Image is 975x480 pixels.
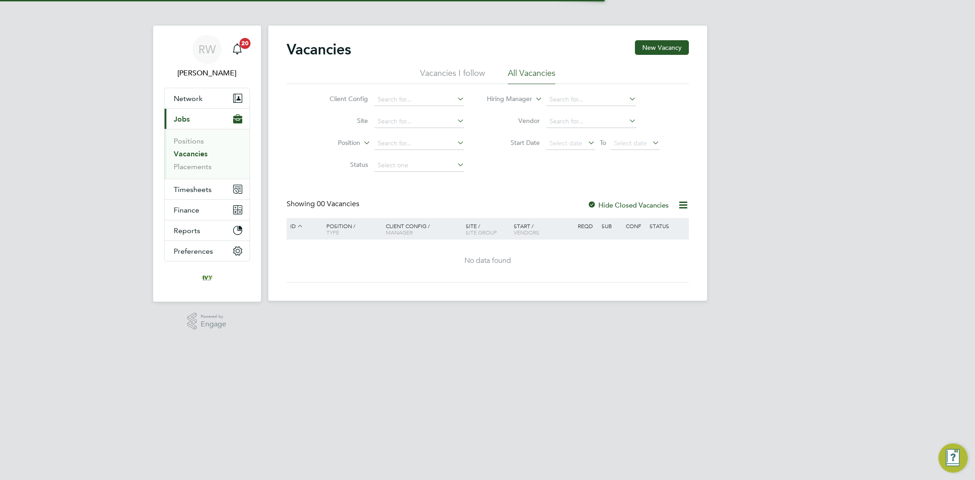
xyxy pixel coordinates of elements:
button: Engage Resource Center [938,443,968,473]
button: Network [165,88,250,108]
a: Positions [174,137,204,145]
div: Showing [287,199,361,209]
input: Select one [374,159,464,172]
button: Timesheets [165,179,250,199]
span: To [597,137,609,149]
label: Position [308,139,360,148]
label: Hide Closed Vacancies [587,201,669,209]
span: Preferences [174,247,213,256]
a: Vacancies [174,149,208,158]
div: Reqd [575,218,599,234]
button: Jobs [165,109,250,129]
input: Search for... [374,115,464,128]
label: Status [315,160,368,169]
div: Client Config / [384,218,464,240]
span: Jobs [174,115,190,123]
button: Reports [165,220,250,240]
span: Manager [386,229,413,236]
span: Rob Winchle [164,68,250,79]
span: Site Group [466,229,497,236]
span: Type [326,229,339,236]
label: Hiring Manager [480,95,532,104]
span: Powered by [201,313,226,320]
div: Sub [599,218,623,234]
span: 00 Vacancies [317,199,359,208]
span: Select date [614,139,647,147]
a: Placements [174,162,212,171]
span: RW [198,43,216,55]
div: No data found [288,256,687,266]
a: Go to home page [164,271,250,285]
nav: Main navigation [153,26,261,302]
button: New Vacancy [635,40,689,55]
span: Vendors [514,229,539,236]
a: Powered byEngage [187,313,226,330]
button: Finance [165,200,250,220]
div: Position / [320,218,384,240]
label: Client Config [315,95,368,103]
span: Select date [549,139,582,147]
span: Network [174,94,202,103]
input: Search for... [374,93,464,106]
button: Preferences [165,241,250,261]
div: Jobs [165,129,250,179]
div: Conf [623,218,647,234]
div: Start / [511,218,575,240]
div: Status [647,218,687,234]
li: All Vacancies [508,68,555,84]
a: RW[PERSON_NAME] [164,35,250,79]
input: Search for... [546,93,636,106]
input: Search for... [546,115,636,128]
img: ivyresourcegroup-logo-retina.png [200,271,214,285]
label: Start Date [487,139,540,147]
span: Finance [174,206,199,214]
li: Vacancies I follow [420,68,485,84]
input: Search for... [374,137,464,150]
span: Timesheets [174,185,212,194]
div: ID [288,218,320,235]
a: 20 [228,35,246,64]
label: Vendor [487,117,540,125]
label: Site [315,117,368,125]
span: 20 [240,38,250,49]
h2: Vacancies [287,40,351,59]
span: Reports [174,226,200,235]
span: Engage [201,320,226,328]
div: Site / [464,218,511,240]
